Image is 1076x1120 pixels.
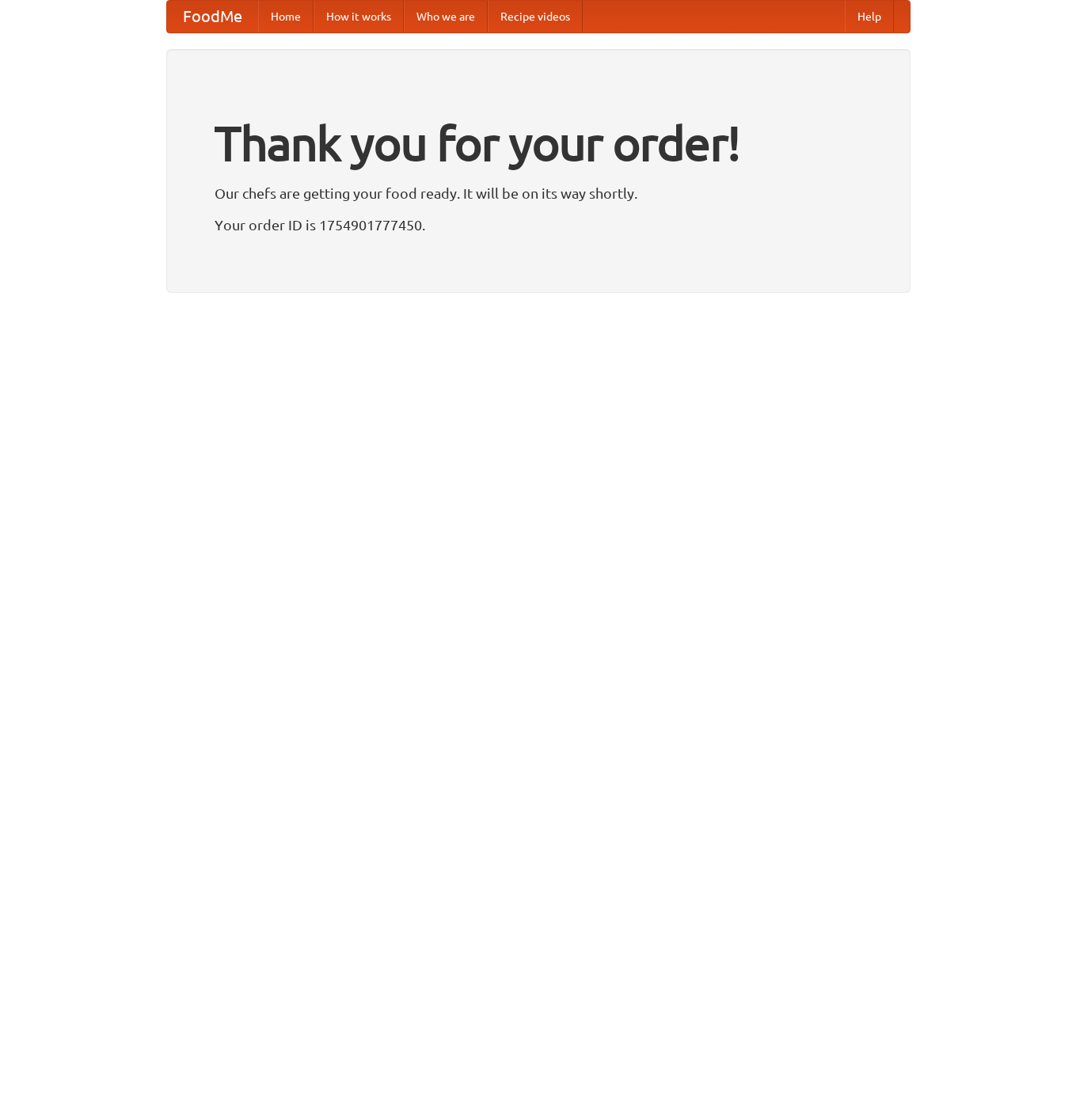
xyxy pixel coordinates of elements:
p: Our chefs are getting your food ready. It will be on its way shortly. [215,181,862,205]
p: Your order ID is 1754901777450. [215,213,862,237]
a: How it works [314,1,404,32]
a: Home [258,1,314,32]
a: Help [845,1,894,32]
a: Who we are [404,1,488,32]
a: FoodMe [167,1,258,32]
h1: Thank you for your order! [215,105,862,181]
a: Recipe videos [488,1,583,32]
